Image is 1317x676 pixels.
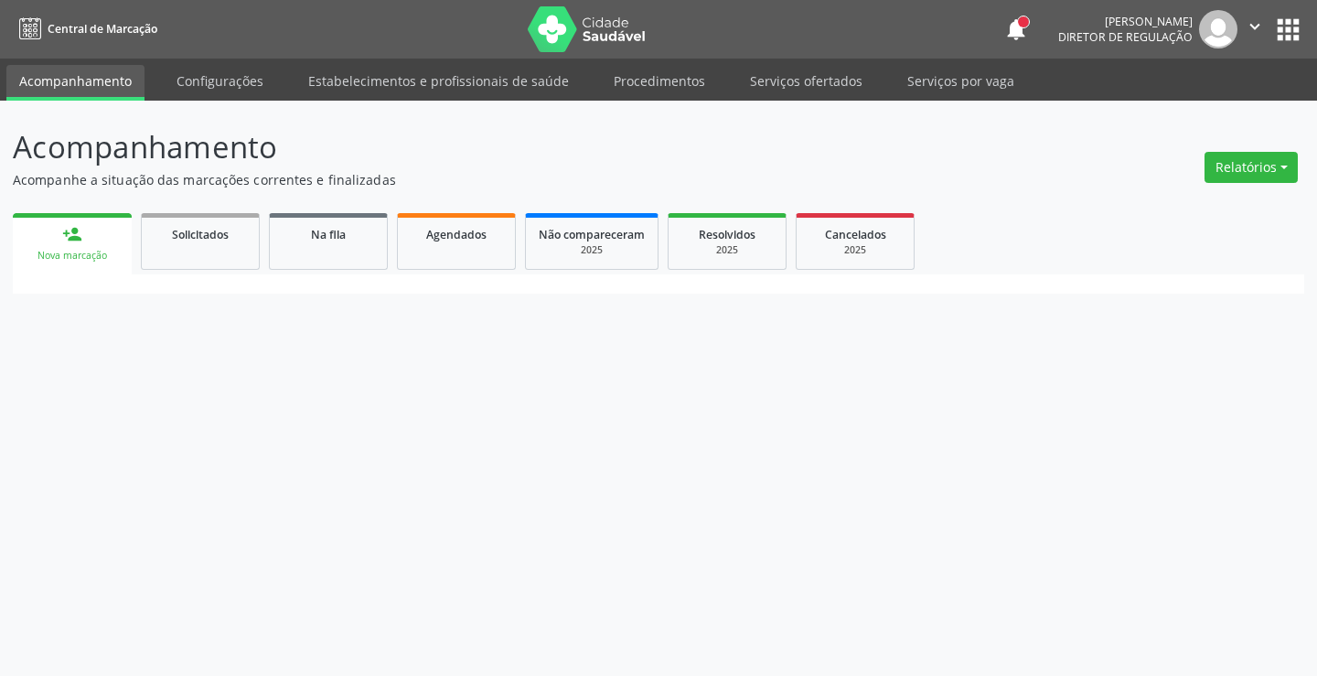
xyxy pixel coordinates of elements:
button: Relatórios [1205,152,1298,183]
span: Resolvidos [699,227,755,242]
button: apps [1272,14,1304,46]
p: Acompanhamento [13,124,916,170]
span: Solicitados [172,227,229,242]
div: person_add [62,224,82,244]
div: 2025 [681,243,773,257]
a: Serviços por vaga [894,65,1027,97]
span: Diretor de regulação [1058,29,1193,45]
span: Cancelados [825,227,886,242]
button:  [1237,10,1272,48]
span: Na fila [311,227,346,242]
button: notifications [1003,16,1029,42]
a: Configurações [164,65,276,97]
a: Procedimentos [601,65,718,97]
span: Não compareceram [539,227,645,242]
span: Central de Marcação [48,21,157,37]
div: 2025 [809,243,901,257]
span: Agendados [426,227,487,242]
i:  [1245,16,1265,37]
a: Estabelecimentos e profissionais de saúde [295,65,582,97]
a: Acompanhamento [6,65,145,101]
a: Serviços ofertados [737,65,875,97]
div: Nova marcação [26,249,119,263]
div: 2025 [539,243,645,257]
img: img [1199,10,1237,48]
a: Central de Marcação [13,14,157,44]
p: Acompanhe a situação das marcações correntes e finalizadas [13,170,916,189]
div: [PERSON_NAME] [1058,14,1193,29]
